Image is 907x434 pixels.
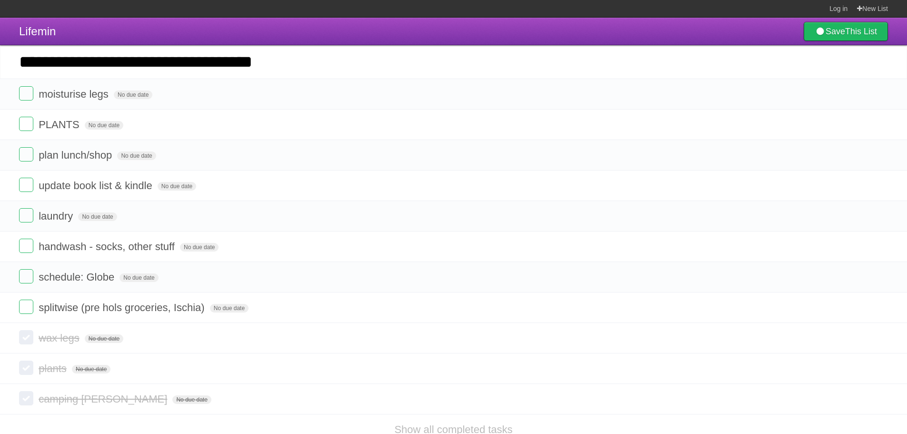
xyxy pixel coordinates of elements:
label: Done [19,330,33,344]
span: plants [39,363,69,374]
span: No due date [114,91,152,99]
span: No due date [117,151,156,160]
span: No due date [78,212,117,221]
label: Done [19,239,33,253]
span: No due date [120,273,158,282]
span: moisturise legs [39,88,111,100]
label: Done [19,269,33,283]
label: Done [19,147,33,161]
label: Done [19,391,33,405]
label: Done [19,208,33,222]
label: Done [19,86,33,101]
span: schedule: Globe [39,271,117,283]
span: No due date [210,304,249,313]
label: Done [19,361,33,375]
span: No due date [158,182,196,191]
label: Done [19,300,33,314]
span: No due date [72,365,110,373]
span: PLANTS [39,119,82,131]
span: plan lunch/shop [39,149,114,161]
b: This List [845,27,877,36]
span: No due date [85,334,123,343]
span: camping [PERSON_NAME] [39,393,169,405]
span: No due date [85,121,123,130]
span: laundry [39,210,75,222]
span: wax legs [39,332,82,344]
label: Done [19,117,33,131]
label: Done [19,178,33,192]
span: update book list & kindle [39,180,155,192]
span: splitwise (pre hols groceries, Ischia) [39,302,207,313]
span: No due date [172,395,211,404]
span: Lifemin [19,25,56,38]
span: No due date [180,243,219,252]
a: SaveThis List [804,22,888,41]
span: handwash - socks, other stuff [39,241,177,252]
